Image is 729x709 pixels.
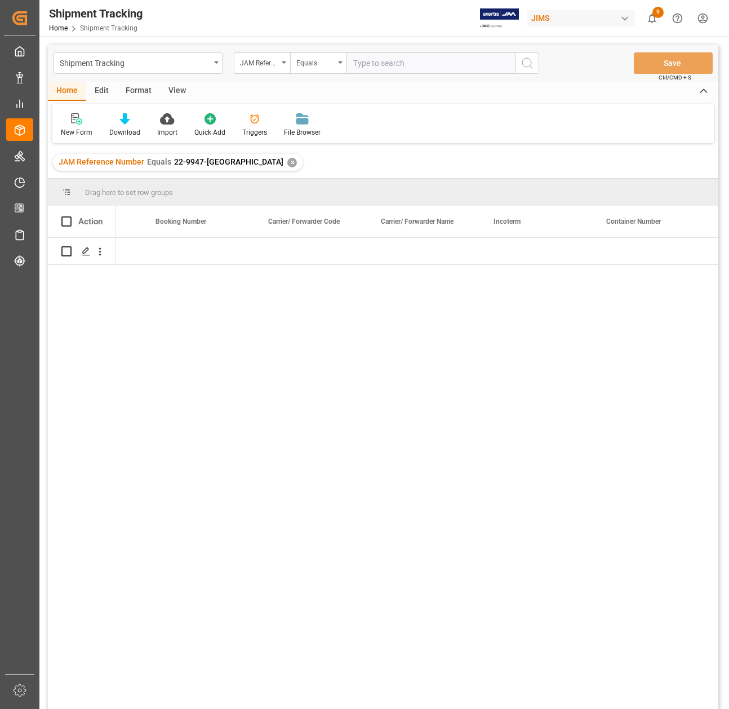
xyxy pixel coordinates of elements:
[527,10,635,26] div: JIMS
[346,52,515,74] input: Type to search
[86,82,117,101] div: Edit
[606,218,661,225] span: Container Number
[194,127,225,138] div: Quick Add
[652,7,664,18] span: 9
[284,127,321,138] div: File Browser
[147,157,171,166] span: Equals
[665,6,690,31] button: Help Center
[234,52,290,74] button: open menu
[480,8,519,28] img: Exertis%20JAM%20-%20Email%20Logo.jpg_1722504956.jpg
[174,157,283,166] span: 22-9947-[GEOGRAPHIC_DATA]
[494,218,521,225] span: Incoterm
[59,157,144,166] span: JAM Reference Number
[48,238,115,265] div: Press SPACE to select this row.
[381,218,454,225] span: Carrier/ Forwarder Name
[60,55,210,69] div: Shipment Tracking
[296,55,335,68] div: Equals
[78,216,103,227] div: Action
[290,52,346,74] button: open menu
[157,127,177,138] div: Import
[48,82,86,101] div: Home
[268,218,340,225] span: Carrier/ Forwarder Code
[54,52,223,74] button: open menu
[515,52,539,74] button: search button
[85,188,173,197] span: Drag here to set row groups
[287,158,297,167] div: ✕
[61,127,92,138] div: New Form
[49,5,143,22] div: Shipment Tracking
[634,52,713,74] button: Save
[155,218,206,225] span: Booking Number
[117,82,160,101] div: Format
[527,7,639,29] button: JIMS
[242,127,267,138] div: Triggers
[160,82,194,101] div: View
[639,6,665,31] button: show 9 new notifications
[109,127,140,138] div: Download
[240,55,278,68] div: JAM Reference Number
[49,24,68,32] a: Home
[659,73,691,82] span: Ctrl/CMD + S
